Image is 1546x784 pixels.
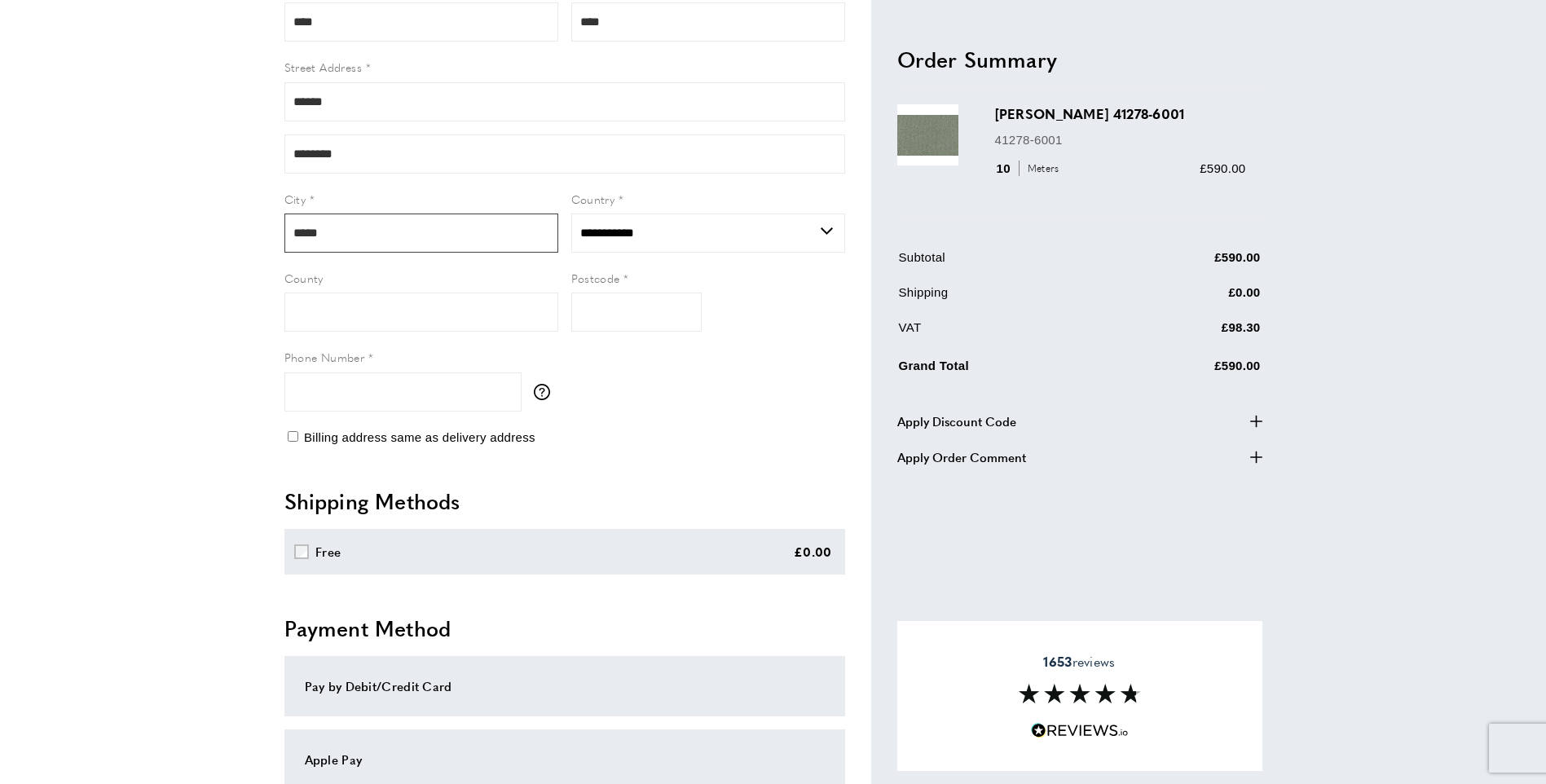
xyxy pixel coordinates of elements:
span: County [284,270,324,286]
td: Subtotal [899,247,1117,279]
button: More information [534,384,558,400]
span: Postcode [571,270,620,286]
div: Free [315,542,341,562]
strong: 1653 [1043,652,1072,671]
h2: Payment Method [284,614,845,643]
td: £590.00 [1118,247,1261,279]
td: £590.00 [1118,352,1261,387]
img: Reviews section [1019,684,1141,703]
span: Country [571,191,615,207]
span: reviews [1043,654,1115,670]
span: Apply Order Comment [897,447,1026,466]
span: Street Address [284,59,363,75]
h3: [PERSON_NAME] 41278-6001 [995,104,1246,123]
span: Meters [1019,161,1064,176]
span: £590.00 [1200,161,1245,174]
img: Harper 41278-6001 [897,104,958,165]
div: £0.00 [794,542,832,562]
h2: Shipping Methods [284,487,845,516]
td: Grand Total [899,352,1117,387]
span: Apply Discount Code [897,411,1016,430]
div: 10 [995,158,1065,178]
h2: Order Summary [897,44,1262,73]
img: Reviews.io 5 stars [1031,723,1129,738]
span: Phone Number [284,349,365,365]
td: £0.00 [1118,282,1261,314]
div: Pay by Debit/Credit Card [305,676,825,696]
td: £98.30 [1118,317,1261,349]
input: Billing address same as delivery address [288,431,298,442]
span: Billing address same as delivery address [304,430,535,444]
div: Apple Pay [305,750,825,769]
td: VAT [899,317,1117,349]
p: 41278-6001 [995,130,1246,149]
span: City [284,191,306,207]
td: Shipping [899,282,1117,314]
